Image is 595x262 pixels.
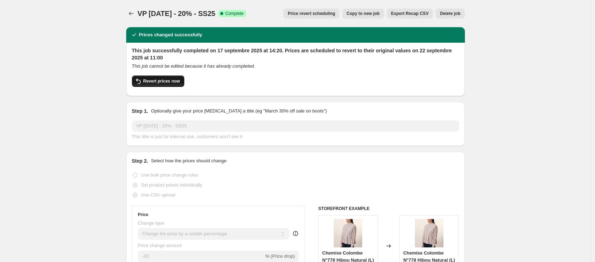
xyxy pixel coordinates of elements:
div: help [292,230,299,237]
span: Copy to new job [347,11,380,16]
span: % (Price drop) [265,253,295,259]
span: Delete job [440,11,460,16]
button: Copy to new job [342,9,384,19]
h2: Step 1. [132,108,148,115]
span: Price revert scheduling [288,11,335,16]
span: Revert prices now [143,78,180,84]
button: Revert prices now [132,75,184,87]
img: chemise-colombe-n0778-hibou-natural-che1577804-l-714125_80x.jpg [334,219,362,247]
h2: Prices changed successfully [139,31,202,38]
img: chemise-colombe-n0778-hibou-natural-che1577804-l-714125_80x.jpg [415,219,443,247]
p: Select how the prices should change [151,157,226,164]
span: Set product prices individually [141,182,202,188]
span: This title is just for internal use, customers won't see it [132,134,242,139]
span: Export Recap CSV [391,11,429,16]
h3: Price [138,212,148,218]
button: Price revert scheduling [283,9,339,19]
h2: This job successfully completed on 17 septembre 2025 at 14:20. Prices are scheduled to revert to ... [132,47,459,61]
button: Price change jobs [126,9,136,19]
h2: Step 2. [132,157,148,164]
button: Delete job [436,9,465,19]
p: Optionally give your price [MEDICAL_DATA] a title (eg "March 30% off sale on boots") [151,108,327,115]
span: Price change amount [138,243,182,248]
h6: STOREFRONT EXAMPLE [318,206,459,211]
button: Export Recap CSV [387,9,433,19]
input: 30% off holiday sale [132,120,459,132]
span: Use CSV upload [141,192,175,198]
i: This job cannot be edited because it has already completed. [132,63,255,69]
input: -15 [138,251,264,262]
span: Use bulk price change rules [141,172,198,178]
span: Change type [138,220,164,226]
span: Complete [225,11,243,16]
span: VP [DATE] - 20% - SS25 [138,10,215,17]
